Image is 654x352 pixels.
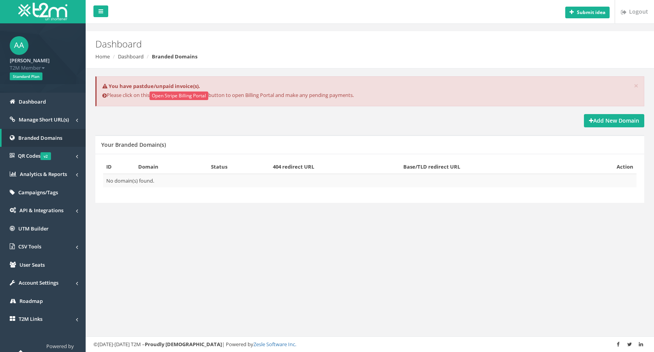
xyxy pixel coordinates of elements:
[10,57,49,64] strong: [PERSON_NAME]
[573,160,636,174] th: Action
[634,82,638,90] button: ×
[10,55,76,71] a: [PERSON_NAME] T2M Member
[18,152,51,159] span: QR Codes
[18,189,58,196] span: Campaigns/Tags
[270,160,400,174] th: 404 redirect URL
[152,53,197,60] strong: Branded Domains
[19,297,43,304] span: Roadmap
[46,343,74,350] span: Powered by
[18,134,62,141] span: Branded Domains
[40,152,51,160] span: v2
[10,64,76,72] span: T2M Member
[19,315,42,322] span: T2M Links
[19,98,46,105] span: Dashboard
[253,341,296,348] a: Zesle Software Inc.
[20,171,67,178] span: Analytics & Reports
[18,225,49,232] span: UTM Builder
[577,9,605,16] b: Submit idea
[19,207,63,214] span: API & Integrations
[208,160,270,174] th: Status
[19,116,69,123] span: Manage Short URL(s)
[95,76,644,107] div: Please click on this button to open Billing Portal and make any pending payments.
[149,92,208,100] button: Open Stripe Billing Portal
[109,83,200,90] strong: You have pastdue/unpaid invoice(s).
[118,53,144,60] a: Dashboard
[10,72,42,80] span: Standard Plan
[135,160,208,174] th: Domain
[93,341,646,348] div: ©[DATE]-[DATE] T2M – | Powered by
[589,117,639,124] strong: Add New Domain
[584,114,644,127] a: Add New Domain
[19,279,58,286] span: Account Settings
[10,36,28,55] span: AA
[18,3,67,20] img: T2M
[103,174,636,187] td: No domain(s) found.
[95,39,551,49] h2: Dashboard
[19,261,45,268] span: User Seats
[18,243,41,250] span: CSV Tools
[565,7,610,18] button: Submit idea
[145,341,222,348] strong: Proudly [DEMOGRAPHIC_DATA]
[95,53,110,60] a: Home
[101,142,166,148] h5: Your Branded Domain(s)
[103,160,135,174] th: ID
[400,160,573,174] th: Base/TLD redirect URL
